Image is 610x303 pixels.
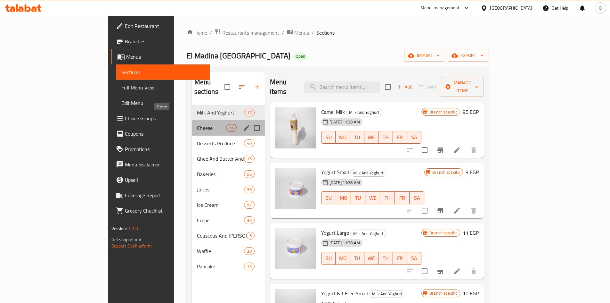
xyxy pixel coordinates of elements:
button: WE [364,252,379,265]
div: items [244,216,254,224]
h6: 10 EGP [463,289,479,298]
span: 97 [244,202,254,208]
div: Bakeries [197,170,244,178]
span: O [599,4,602,12]
span: Milk And Yoghurt [346,109,382,116]
span: 1.0.0 [128,224,138,233]
span: WE [367,254,376,263]
div: Open [293,53,308,60]
span: TU [354,193,363,203]
button: FR [393,252,407,265]
button: MO [336,191,351,204]
div: Milk And Yoghurt [350,230,386,237]
img: Yogurt Large [275,228,316,269]
span: TU [353,133,362,142]
div: [GEOGRAPHIC_DATA] [490,4,532,12]
div: items [244,109,254,116]
span: Camel Milk [321,107,345,117]
span: Couscous And [PERSON_NAME] [197,232,247,240]
span: Select to update [418,143,431,157]
button: FR [395,191,410,204]
div: Couscous And [PERSON_NAME]5 [192,228,265,243]
input: search [304,81,380,93]
span: Yogurt Fat Free Small [321,289,368,298]
span: Open [293,54,308,59]
span: MO [338,133,347,142]
span: Select to update [418,265,431,278]
span: Get support on: [111,235,141,244]
div: Ice Cream [197,201,244,209]
span: Grocery Checklist [125,207,205,215]
div: Pancake15 [192,259,265,274]
div: Desserts Products40 [192,136,265,151]
span: Branches [125,38,205,45]
button: TU [351,191,366,204]
span: Upsell [125,176,205,184]
span: El Madina [GEOGRAPHIC_DATA] [187,48,290,63]
span: SU [324,254,333,263]
span: Choice Groups [125,114,205,122]
div: items [226,124,236,132]
button: SU [321,191,336,204]
span: import [409,52,440,60]
span: Manage items [446,79,479,95]
div: Ghee And Butter And Honey15 [192,151,265,166]
span: Milk And Yoghurt [351,169,386,177]
div: Crepe [197,216,244,224]
div: Milk And Yoghurt17 [192,105,265,120]
button: Branch-specific-item [433,203,448,218]
button: TU [350,131,364,144]
span: Add [396,83,413,91]
span: Branch specific [427,290,460,296]
a: Edit Restaurant [111,18,210,34]
span: Select section first [415,82,441,92]
div: Juices39 [192,182,265,197]
h6: 11 EGP [463,228,479,237]
span: Full Menu View [121,84,205,91]
button: import [404,50,445,62]
a: Full Menu View [116,80,210,95]
div: items [244,139,254,147]
span: Desserts Products [197,139,244,147]
button: SU [321,131,336,144]
div: Couscous And Belila [197,232,247,240]
span: SU [324,133,333,142]
div: Waffle30 [192,243,265,259]
span: Edit Restaurant [125,22,205,30]
span: Pancake [197,263,244,270]
span: SA [410,133,419,142]
div: items [244,155,254,163]
button: SA [407,252,422,265]
div: Juices [197,186,244,193]
div: items [244,263,254,270]
span: [DATE] 11:38 AM [327,240,362,246]
span: TH [381,133,390,142]
span: Edit Menu [121,99,205,107]
span: Yogurt Small [321,167,349,177]
span: Milk And Yoghurt [351,230,386,237]
a: Edit menu item [453,267,461,275]
span: [DATE] 11:38 AM [327,180,362,186]
span: Select section [381,80,394,94]
span: Menu disclaimer [125,161,205,168]
button: TH [380,191,395,204]
span: TH [383,193,392,203]
button: edit [242,123,251,133]
span: Branch specific [427,109,460,115]
div: items [244,170,254,178]
button: delete [466,264,481,279]
div: Menu-management [420,4,460,12]
a: Menu disclaimer [111,157,210,172]
div: Bakeries56 [192,166,265,182]
span: 5 [247,233,254,239]
a: Menus [287,29,309,37]
span: Milk And Yoghurt [370,290,405,298]
span: Yogurt Large [321,228,349,238]
span: WE [368,193,378,203]
span: Coverage Report [125,191,205,199]
div: Milk And Yoghurt [197,109,244,116]
span: Sort sections [234,79,249,95]
li: / [282,29,284,37]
